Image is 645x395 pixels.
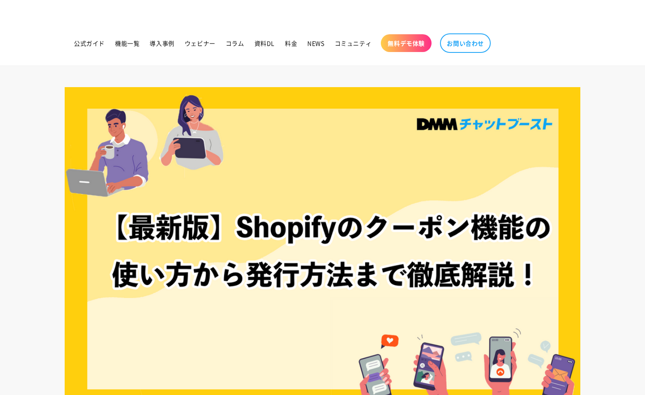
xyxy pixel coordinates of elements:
[388,39,425,47] span: 無料デモ体験
[447,39,484,47] span: お問い合わせ
[150,39,174,47] span: 導入事例
[145,34,179,52] a: 導入事例
[69,34,110,52] a: 公式ガイド
[221,34,249,52] a: コラム
[185,39,216,47] span: ウェビナー
[335,39,372,47] span: コミュニティ
[285,39,297,47] span: 料金
[381,34,432,52] a: 無料デモ体験
[302,34,329,52] a: NEWS
[249,34,280,52] a: 資料DL
[330,34,377,52] a: コミュニティ
[307,39,324,47] span: NEWS
[440,33,491,53] a: お問い合わせ
[110,34,145,52] a: 機能一覧
[254,39,275,47] span: 資料DL
[226,39,244,47] span: コラム
[180,34,221,52] a: ウェビナー
[115,39,139,47] span: 機能一覧
[74,39,105,47] span: 公式ガイド
[280,34,302,52] a: 料金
